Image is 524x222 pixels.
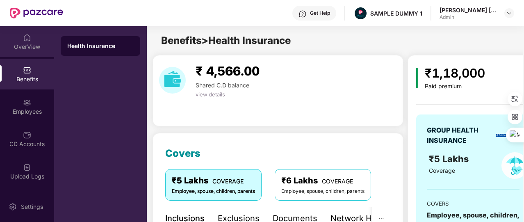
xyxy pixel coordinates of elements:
[10,8,63,18] img: New Pazcare Logo
[427,125,493,146] div: GROUP HEALTH INSURANCE
[23,163,31,172] img: svg+xml;base64,PHN2ZyBpZD0iVXBsb2FkX0xvZ3MiIGRhdGEtbmFtZT0iVXBsb2FkIExvZ3MiIHhtbG5zPSJodHRwOi8vd3...
[425,64,485,83] div: ₹1,18,000
[298,10,307,18] img: svg+xml;base64,PHN2ZyBpZD0iSGVscC0zMngzMiIgeG1sbnM9Imh0dHA6Ly93d3cudzMub3JnLzIwMDAvc3ZnIiB3aWR0aD...
[196,91,225,98] span: view details
[18,203,46,211] div: Settings
[370,9,422,17] div: SAMPLE DUMMY 1
[165,147,200,159] span: Covers
[23,34,31,42] img: svg+xml;base64,PHN2ZyBpZD0iSG9tZSIgeG1sbnM9Imh0dHA6Ly93d3cudzMub3JnLzIwMDAvc3ZnIiB3aWR0aD0iMjAiIG...
[355,7,367,19] img: Pazcare_Alternative_logo-01-01.png
[9,203,17,211] img: svg+xml;base64,PHN2ZyBpZD0iU2V0dGluZy0yMHgyMCIgeG1sbnM9Imh0dHA6Ly93d3cudzMub3JnLzIwMDAvc3ZnIiB3aW...
[159,67,186,94] img: download
[23,98,31,107] img: svg+xml;base64,PHN2ZyBpZD0iRW1wbG95ZWVzIiB4bWxucz0iaHR0cDovL3d3dy53My5vcmcvMjAwMC9zdmciIHdpZHRoPS...
[23,66,31,74] img: svg+xml;base64,PHN2ZyBpZD0iQmVuZWZpdHMiIHhtbG5zPSJodHRwOi8vd3d3LnczLm9yZy8yMDAwL3N2ZyIgd2lkdGg9Ij...
[281,188,365,195] div: Employee, spouse, children, parents
[429,167,455,174] span: Coverage
[440,14,497,21] div: Admin
[281,174,365,187] div: ₹6 Lakhs
[310,10,330,16] div: Get Help
[212,178,244,185] span: COVERAGE
[67,42,134,50] div: Health Insurance
[416,68,418,88] img: icon
[322,178,353,185] span: COVERAGE
[23,131,31,139] img: svg+xml;base64,PHN2ZyBpZD0iQ0RfQWNjb3VudHMiIGRhdGEtbmFtZT0iQ0QgQWNjb3VudHMiIHhtbG5zPSJodHRwOi8vd3...
[429,153,471,164] span: ₹5 Lakhs
[440,6,497,14] div: [PERSON_NAME] [PERSON_NAME]
[196,64,260,78] span: ₹ 4,566.00
[172,188,255,195] div: Employee, spouse, children, parents
[378,215,384,221] span: ellipsis
[196,82,249,89] span: Shared C.D balance
[506,10,513,16] img: svg+xml;base64,PHN2ZyBpZD0iRHJvcGRvd24tMzJ4MzIiIHhtbG5zPSJodHRwOi8vd3d3LnczLm9yZy8yMDAwL3N2ZyIgd2...
[427,199,519,208] div: COVERS
[161,34,291,46] span: Benefits > Health Insurance
[425,83,485,90] div: Paid premium
[496,134,517,137] img: insurerLogo
[172,174,255,187] div: ₹5 Lakhs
